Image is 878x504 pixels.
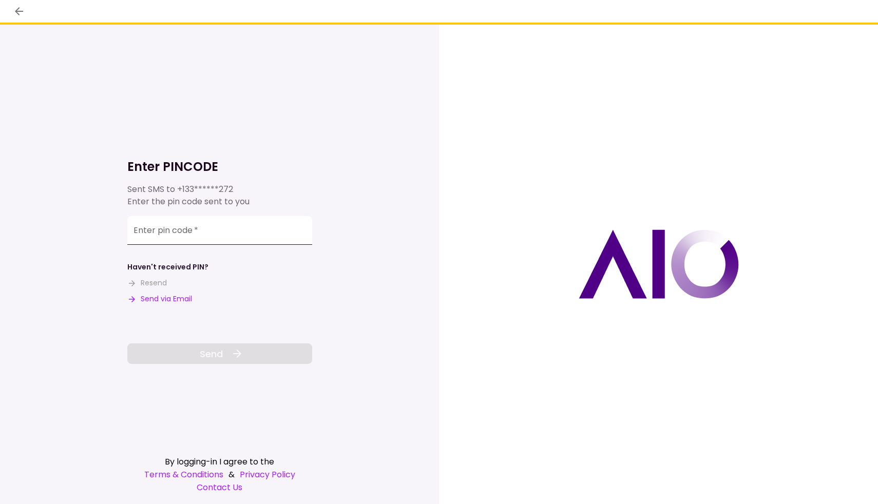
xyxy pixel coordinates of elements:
span: Send [200,347,223,361]
a: Terms & Conditions [144,468,223,481]
a: Privacy Policy [240,468,295,481]
button: back [10,3,28,20]
button: Send [127,343,312,364]
button: Resend [127,278,167,288]
div: & [127,468,312,481]
div: Haven't received PIN? [127,262,208,273]
div: By logging-in I agree to the [127,455,312,468]
img: AIO logo [579,229,739,299]
h1: Enter PINCODE [127,159,312,175]
button: Send via Email [127,294,192,304]
a: Contact Us [127,481,312,494]
div: Sent SMS to Enter the pin code sent to you [127,183,312,208]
